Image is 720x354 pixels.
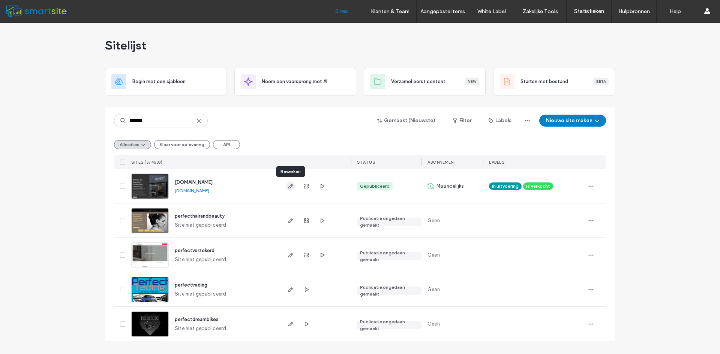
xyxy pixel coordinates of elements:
span: Site niet gepubliceerd [175,256,226,263]
button: Filter [445,115,479,127]
button: Labels [482,115,518,127]
div: Beta [593,78,609,85]
span: Site niet gepubliceerd [175,325,226,332]
label: Sites [335,8,348,15]
span: Site niet gepubliceerd [175,290,226,298]
label: Klanten & Team [371,8,409,15]
span: Neem een voorsprong met AI [262,78,327,85]
div: Publicatie ongedaan gemaakt [360,318,418,332]
span: LABELS [489,160,504,165]
label: Help [670,8,681,15]
div: Begin met een sjabloon [105,68,227,96]
div: New [465,78,479,85]
a: perfectdreambikes [175,317,219,322]
span: Geen [427,286,440,293]
a: perfecthairandbeauty [175,213,225,219]
a: [DOMAIN_NAME] [175,188,209,193]
button: Alle sites [114,140,151,149]
button: Nieuwe site maken [539,115,606,127]
a: perfectverzekerd [175,248,214,253]
span: in uitvoering [492,183,519,190]
div: Publicatie ongedaan gemaakt [360,284,418,297]
span: Sitelijst [105,38,146,53]
span: Sites (5/4533) [131,160,162,165]
span: Geen [427,217,440,224]
label: Aangepaste Items [420,8,465,15]
span: Help [17,5,32,12]
a: perfecttrading [175,282,207,288]
button: Gemaakt (Nieuwste) [370,115,442,127]
div: Verzamel eerst contentNew [364,68,486,96]
span: Starten met bestand [520,78,568,85]
div: Publicatie ongedaan gemaakt [360,249,418,263]
span: Maandelijks [436,182,463,190]
div: Gepubliceerd [360,183,390,190]
label: Statistieken [574,8,604,15]
button: API [213,140,240,149]
span: STATUS [357,160,375,165]
button: Klaar voor oplevering [154,140,210,149]
div: Bewerken [276,166,305,177]
span: Abonnement [427,160,457,165]
div: Neem een voorsprong met AI [234,68,356,96]
span: Is Verkocht [526,183,550,190]
label: Zakelijke Tools [523,8,558,15]
label: White Label [477,8,506,15]
span: Site niet gepubliceerd [175,221,226,229]
div: Publicatie ongedaan gemaakt [360,215,418,229]
a: [DOMAIN_NAME] [175,179,213,185]
div: Starten met bestandBeta [493,68,615,96]
span: Verzamel eerst content [391,78,445,85]
span: Begin met een sjabloon [132,78,186,85]
label: Hulpbronnen [618,8,650,15]
span: Geen [427,251,440,259]
span: Geen [427,320,440,328]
